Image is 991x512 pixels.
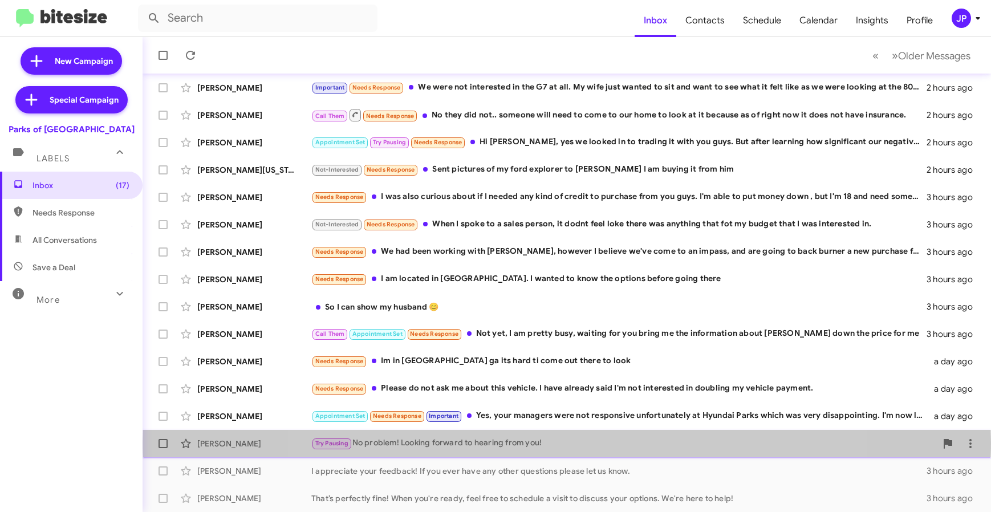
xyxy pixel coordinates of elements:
span: Needs Response [366,112,415,120]
div: [PERSON_NAME] [197,411,311,422]
div: That’s perfectly fine! When you're ready, feel free to schedule a visit to discuss your options. ... [311,493,927,504]
div: 3 hours ago [927,465,982,477]
div: 3 hours ago [927,219,982,230]
div: [PERSON_NAME] [197,274,311,285]
span: Try Pausing [373,139,406,146]
div: Not yet, I am pretty busy, waiting for you bring me the information about [PERSON_NAME] down the ... [311,327,927,340]
span: Needs Response [352,84,401,91]
span: Needs Response [414,139,462,146]
div: We were not interested in the G7 at all. My wife just wanted to sit and want to see what it felt ... [311,81,927,94]
span: Needs Response [33,207,129,218]
div: Sent pictures of my ford explorer to [PERSON_NAME] I am buying it from him [311,163,927,176]
span: Save a Deal [33,262,75,273]
div: JP [952,9,971,28]
span: Special Campaign [50,94,119,105]
a: Schedule [734,4,790,37]
input: Search [138,5,377,32]
button: Previous [866,44,886,67]
span: Needs Response [410,330,458,338]
div: So I can show my husband 😊 [311,301,927,312]
div: Im in [GEOGRAPHIC_DATA] ga its hard ti come out there to look [311,355,929,368]
div: [PERSON_NAME] [197,383,311,395]
span: Needs Response [315,385,364,392]
a: Special Campaign [15,86,128,113]
div: I was also curious about if I needed any kind of credit to purchase from you guys. I'm able to pu... [311,190,927,204]
div: [PERSON_NAME] [197,301,311,312]
span: Needs Response [373,412,421,420]
nav: Page navigation example [866,44,977,67]
span: Needs Response [315,275,364,283]
div: [PERSON_NAME] [197,465,311,477]
div: 2 hours ago [927,109,982,121]
span: Call Them [315,330,345,338]
button: JP [942,9,978,28]
a: Contacts [676,4,734,37]
div: 3 hours ago [927,301,982,312]
span: Not-Interested [315,166,359,173]
div: No they did not.. someone will need to come to our home to look at it because as of right now it ... [311,108,927,122]
div: [PERSON_NAME] [197,192,311,203]
span: Important [315,84,345,91]
div: 3 hours ago [927,493,982,504]
div: a day ago [929,383,982,395]
span: More [36,295,60,305]
div: [PERSON_NAME] [197,246,311,258]
div: [PERSON_NAME] [197,82,311,94]
div: [PERSON_NAME] [197,219,311,230]
div: Yes, your managers were not responsive unfortunately at Hyundai Parks which was very disappointin... [311,409,929,422]
div: 2 hours ago [927,164,982,176]
span: Inbox [33,180,129,191]
div: 2 hours ago [927,137,982,148]
span: Needs Response [315,357,364,365]
span: New Campaign [55,55,113,67]
div: Please do not ask me about this vehicle. I have already said I'm not interested in doubling my ve... [311,382,929,395]
span: (17) [116,180,129,191]
span: Try Pausing [315,440,348,447]
div: No problem! Looking forward to hearing from you! [311,437,936,450]
div: [PERSON_NAME] [197,109,311,121]
span: Needs Response [367,166,415,173]
span: « [872,48,879,63]
a: Inbox [635,4,676,37]
span: Needs Response [315,248,364,255]
div: Parks of [GEOGRAPHIC_DATA] [9,124,135,135]
div: 3 hours ago [927,328,982,340]
span: Needs Response [315,193,364,201]
div: I appreciate your feedback! If you ever have any other questions please let us know. [311,465,927,477]
div: [PERSON_NAME] [197,137,311,148]
div: [PERSON_NAME] [197,438,311,449]
div: a day ago [929,411,982,422]
div: Hi [PERSON_NAME], yes we looked in to trading it with you guys. But after learning how significan... [311,136,927,149]
a: Calendar [790,4,847,37]
span: Call Them [315,112,345,120]
div: [PERSON_NAME] [197,328,311,340]
div: [PERSON_NAME][US_STATE] [197,164,311,176]
span: All Conversations [33,234,97,246]
div: 2 hours ago [927,82,982,94]
span: Not-Interested [315,221,359,228]
button: Next [885,44,977,67]
div: [PERSON_NAME] [197,493,311,504]
div: When I spoke to a sales person, it dodnt feel loke there was anything that fot my budget that I w... [311,218,927,231]
a: New Campaign [21,47,122,75]
span: » [892,48,898,63]
span: Appointment Set [315,139,365,146]
div: 3 hours ago [927,192,982,203]
div: 3 hours ago [927,274,982,285]
span: Older Messages [898,50,970,62]
div: We had been working with [PERSON_NAME], however I believe we've come to an impass, and are going ... [311,245,927,258]
span: Needs Response [367,221,415,228]
a: Insights [847,4,897,37]
div: I am located in [GEOGRAPHIC_DATA]. I wanted to know the options before going there [311,273,927,286]
a: Profile [897,4,942,37]
span: Labels [36,153,70,164]
div: [PERSON_NAME] [197,356,311,367]
span: Appointment Set [315,412,365,420]
span: Appointment Set [352,330,403,338]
